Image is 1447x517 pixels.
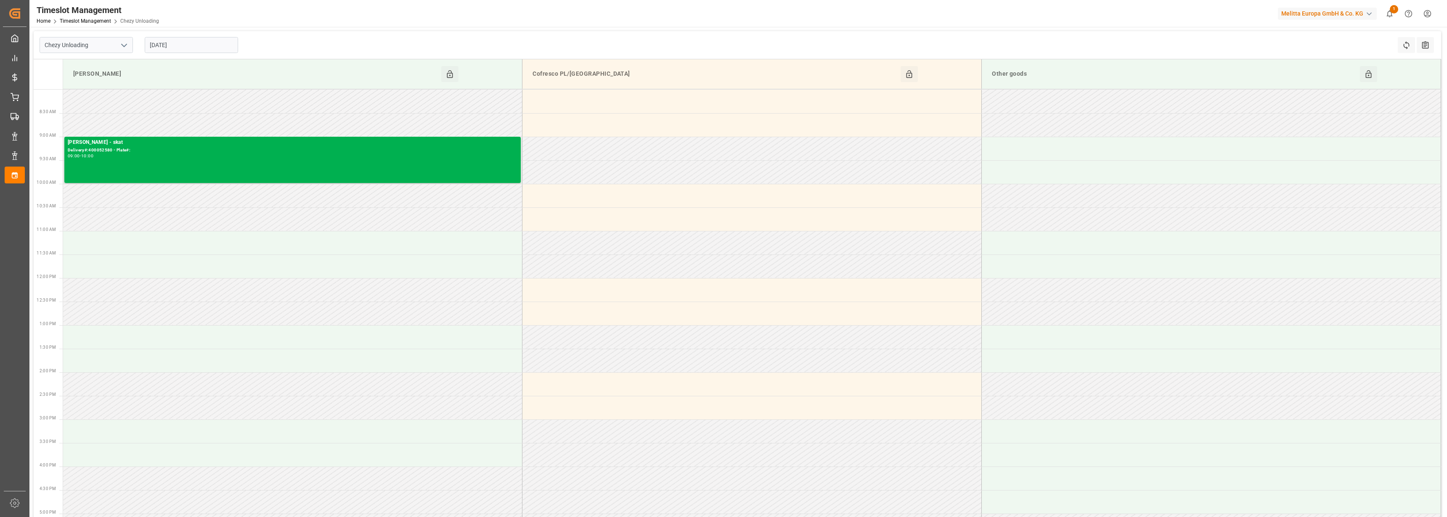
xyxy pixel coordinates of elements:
div: [PERSON_NAME] [70,66,441,82]
div: Cofresco PL/[GEOGRAPHIC_DATA] [529,66,900,82]
a: Home [37,18,50,24]
div: [PERSON_NAME] - skat [68,138,517,147]
span: 10:30 AM [37,204,56,208]
input: Type to search/select [40,37,133,53]
span: 12:30 PM [37,298,56,302]
span: 11:30 AM [37,251,56,255]
span: 5:00 PM [40,510,56,514]
div: Delivery#:400052580 - Plate#: [68,147,517,154]
button: open menu [117,39,130,52]
button: Melitta Europa GmbH & Co. KG [1278,5,1380,21]
span: 12:00 PM [37,274,56,279]
span: 8:30 AM [40,109,56,114]
span: 1:30 PM [40,345,56,350]
div: Melitta Europa GmbH & Co. KG [1278,8,1377,20]
span: 9:30 AM [40,156,56,161]
span: 11:00 AM [37,227,56,232]
span: 2:30 PM [40,392,56,397]
span: 10:00 AM [37,180,56,185]
div: 09:00 [68,154,80,158]
span: 3:00 PM [40,416,56,420]
button: Help Center [1399,4,1418,23]
div: 10:00 [81,154,93,158]
div: Other goods [989,66,1360,82]
span: 4:30 PM [40,486,56,491]
div: - [80,154,81,158]
a: Timeslot Management [60,18,111,24]
button: show 1 new notifications [1380,4,1399,23]
span: 1:00 PM [40,321,56,326]
span: 2:00 PM [40,369,56,373]
span: 9:00 AM [40,133,56,138]
div: Timeslot Management [37,4,159,16]
span: 3:30 PM [40,439,56,444]
input: DD-MM-YYYY [145,37,238,53]
span: 1 [1390,5,1398,13]
span: 4:00 PM [40,463,56,467]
